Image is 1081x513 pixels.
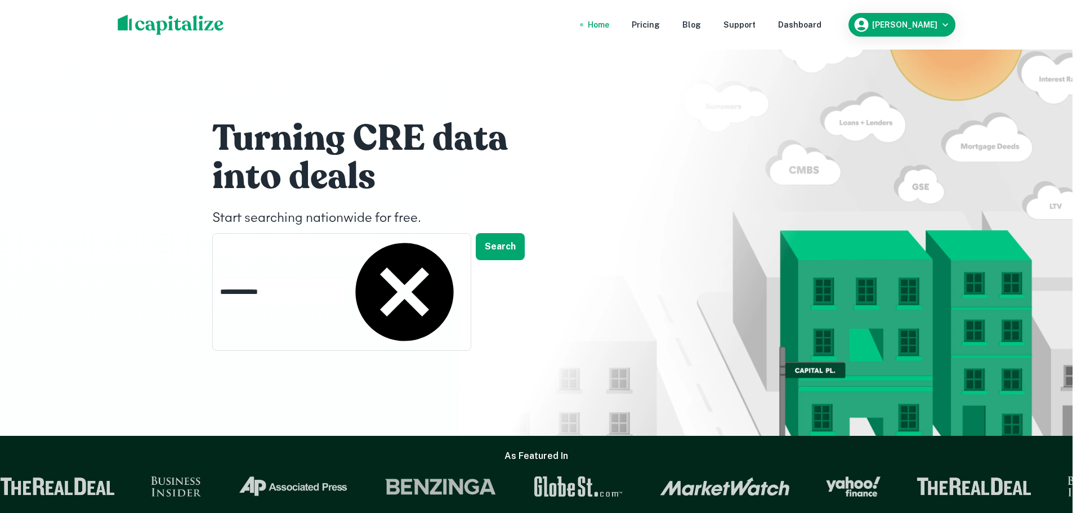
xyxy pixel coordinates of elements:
img: Business Insider [149,476,200,497]
h1: Turning CRE data [212,116,550,161]
div: Dashboard [778,19,821,31]
img: capitalize-logo.png [118,15,224,35]
div: Blog [682,19,701,31]
img: Benzinga [382,476,495,497]
iframe: Chat Widget [1025,423,1081,477]
img: The Real Deal [915,478,1030,496]
h6: As Featured In [504,449,568,463]
img: GlobeSt [531,476,622,497]
button: Search [476,233,525,260]
div: Home [588,19,609,31]
div: Pricing [632,19,660,31]
h1: into deals [212,154,550,199]
h4: Start searching nationwide for free. [212,208,550,229]
h6: [PERSON_NAME] [872,21,937,29]
div: Support [723,19,756,31]
img: Yahoo Finance [824,476,879,497]
img: Associated Press [236,476,347,497]
img: Market Watch [658,477,788,496]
